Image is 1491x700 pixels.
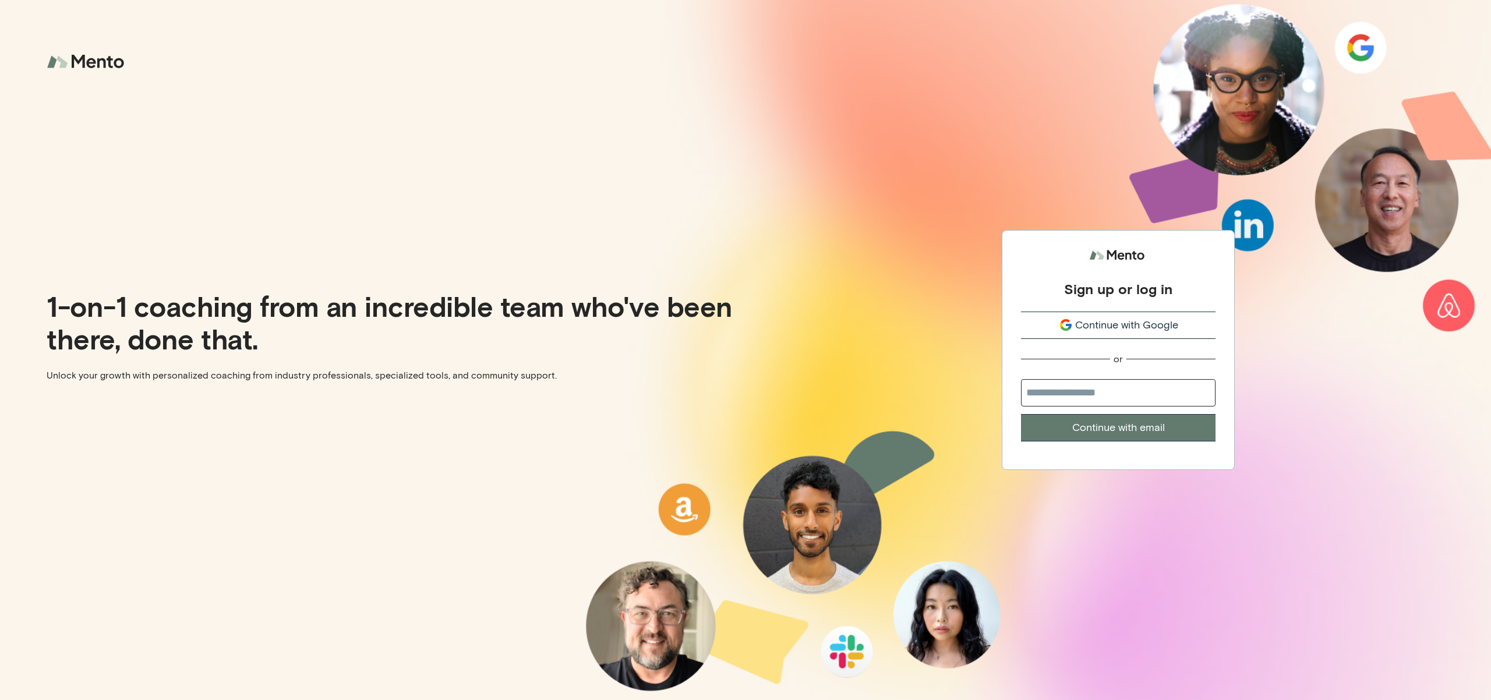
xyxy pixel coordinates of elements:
[47,289,736,355] p: 1-on-1 coaching from an incredible team who've been there, done that.
[47,369,736,383] p: Unlock your growth with personalized coaching from industry professionals, specialized tools, and...
[1064,280,1172,298] div: Sign up or log in
[47,47,128,77] img: logo
[1089,245,1147,266] img: logo.svg
[1021,414,1216,441] button: Continue with email
[1114,353,1123,365] div: or
[1075,317,1178,333] span: Continue with Google
[1021,312,1216,339] button: Continue with Google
